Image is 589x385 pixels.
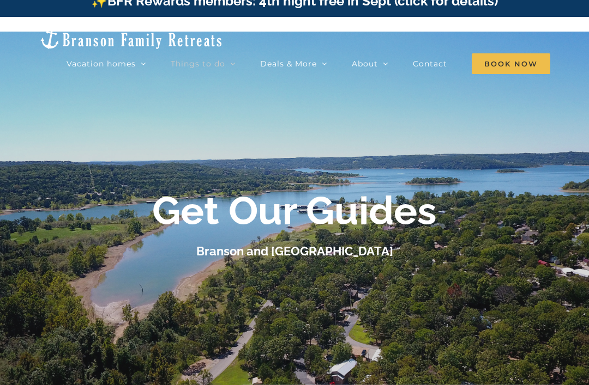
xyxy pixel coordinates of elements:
[171,60,225,68] span: Things to do
[352,53,388,75] a: About
[352,60,378,68] span: About
[67,53,146,75] a: Vacation homes
[260,53,327,75] a: Deals & More
[67,60,136,68] span: Vacation homes
[152,187,437,234] b: Get Our Guides
[260,60,317,68] span: Deals & More
[171,53,236,75] a: Things to do
[472,53,550,74] span: Book Now
[413,53,447,75] a: Contact
[67,53,550,75] nav: Main Menu
[39,26,224,50] img: Branson Family Retreats Logo
[413,60,447,68] span: Contact
[472,53,550,75] a: Book Now
[196,244,393,258] h3: Branson and [GEOGRAPHIC_DATA]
